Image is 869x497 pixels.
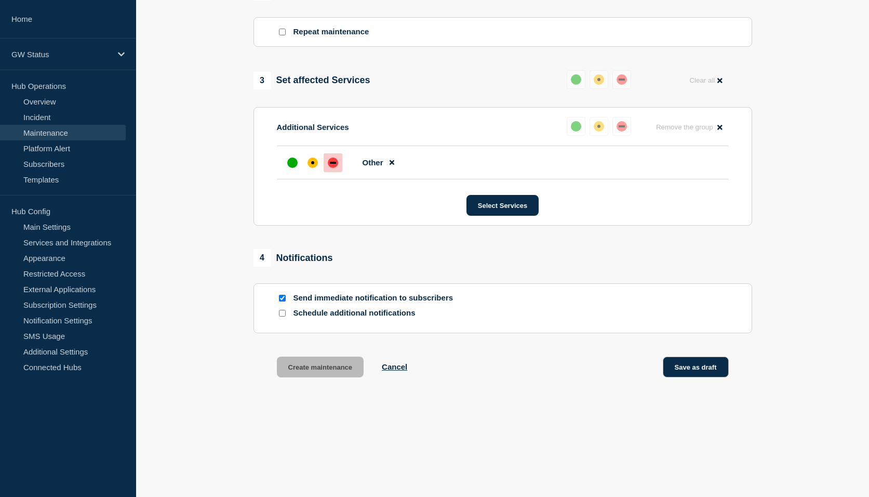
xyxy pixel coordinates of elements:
[590,70,608,89] button: affected
[279,295,286,302] input: Send immediate notification to subscribers
[617,121,627,132] div: down
[287,158,298,168] div: up
[253,72,370,89] div: Set affected Services
[663,357,729,377] button: Save as draft
[590,117,608,136] button: affected
[571,74,581,85] div: up
[279,310,286,317] input: Schedule additional notifications
[571,121,581,132] div: up
[328,158,338,168] div: down
[466,195,539,216] button: Select Services
[308,158,318,168] div: affected
[683,70,728,90] button: Clear all
[567,117,585,136] button: up
[11,50,111,59] p: GW Status
[253,249,333,267] div: Notifications
[363,158,383,167] span: Other
[277,357,364,377] button: Create maintenance
[253,249,271,267] span: 4
[594,74,604,85] div: affected
[253,72,271,89] span: 3
[656,123,713,131] span: Remove the group
[293,308,460,318] p: Schedule additional notifications
[293,293,460,303] p: Send immediate notification to subscribers
[279,29,286,35] input: Repeat maintenance
[612,117,631,136] button: down
[567,70,585,89] button: up
[617,74,627,85] div: down
[650,117,729,137] button: Remove the group
[594,121,604,132] div: affected
[293,27,369,37] p: Repeat maintenance
[382,362,407,371] button: Cancel
[277,123,349,132] p: Additional Services
[612,70,631,89] button: down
